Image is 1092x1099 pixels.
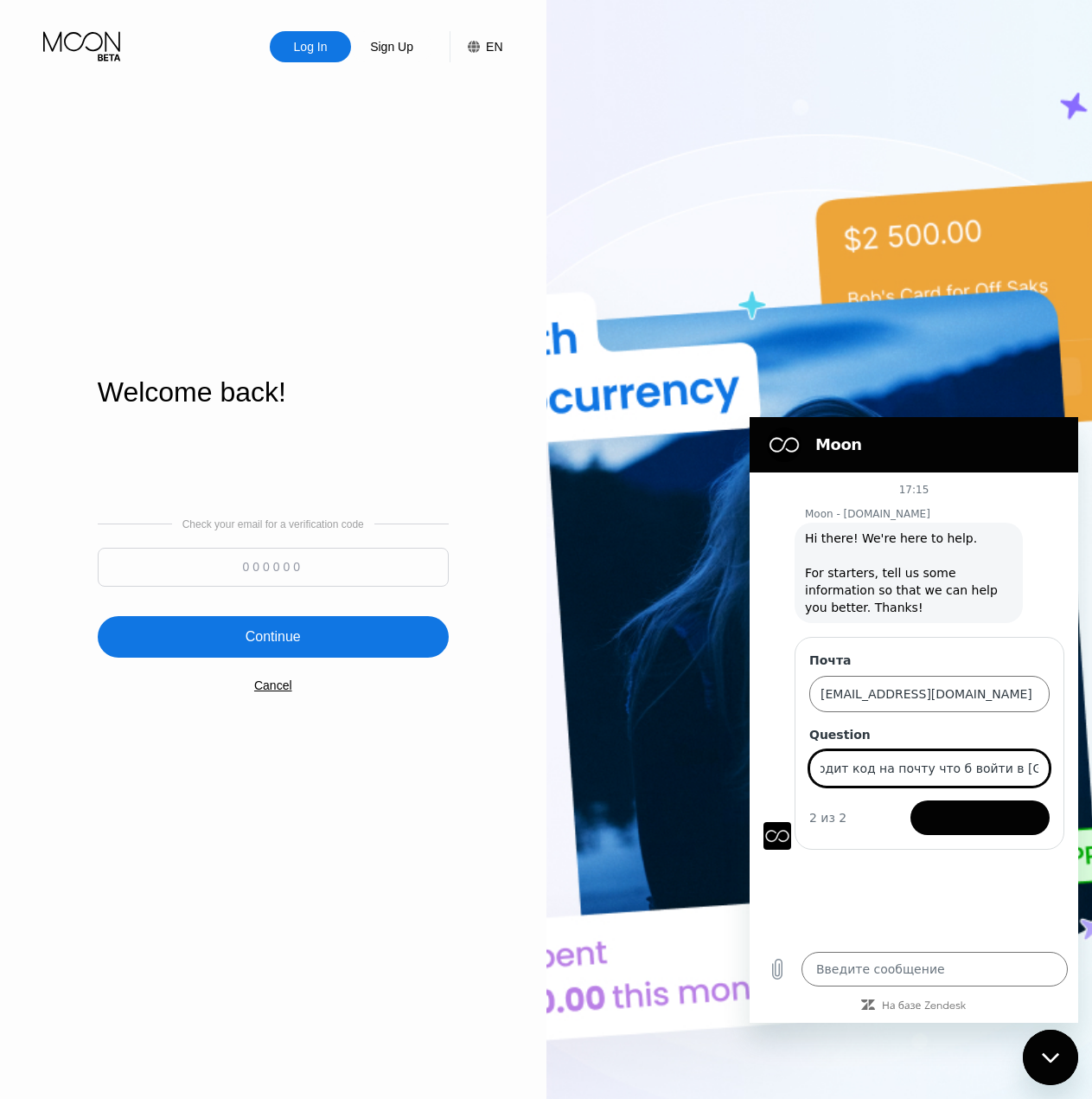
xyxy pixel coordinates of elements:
[98,616,449,658] div: Continue
[182,518,364,530] div: Check your email for a verification code
[98,376,449,408] div: Welcome back!
[98,548,449,587] input: 000000
[351,31,432,62] div: Sign Up
[246,628,301,646] div: Continue
[254,678,292,692] div: Cancel
[486,40,502,54] div: EN
[450,31,502,62] div: EN
[368,38,415,55] div: Sign Up
[292,38,329,55] div: Log In
[750,417,1078,1023] iframe: Окно обмена сообщениями
[1023,1030,1078,1085] iframe: Кнопка, открывающая окно обмена сообщениями; идет разговор
[270,31,351,62] div: Log In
